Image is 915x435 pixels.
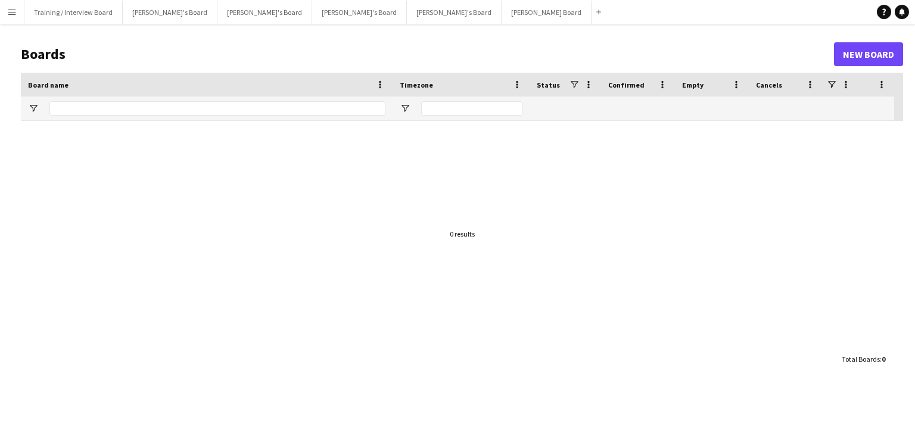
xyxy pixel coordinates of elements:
[24,1,123,24] button: Training / Interview Board
[882,355,885,363] span: 0
[756,80,782,89] span: Cancels
[834,42,903,66] a: New Board
[682,80,704,89] span: Empty
[312,1,407,24] button: [PERSON_NAME]'s Board
[123,1,217,24] button: [PERSON_NAME]'s Board
[400,80,433,89] span: Timezone
[49,101,385,116] input: Board name Filter Input
[502,1,592,24] button: [PERSON_NAME] Board
[217,1,312,24] button: [PERSON_NAME]'s Board
[450,229,475,238] div: 0 results
[28,103,39,114] button: Open Filter Menu
[21,45,834,63] h1: Boards
[608,80,645,89] span: Confirmed
[842,347,885,371] div: :
[407,1,502,24] button: [PERSON_NAME]'s Board
[537,80,560,89] span: Status
[842,355,880,363] span: Total Boards
[28,80,69,89] span: Board name
[421,101,522,116] input: Timezone Filter Input
[400,103,410,114] button: Open Filter Menu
